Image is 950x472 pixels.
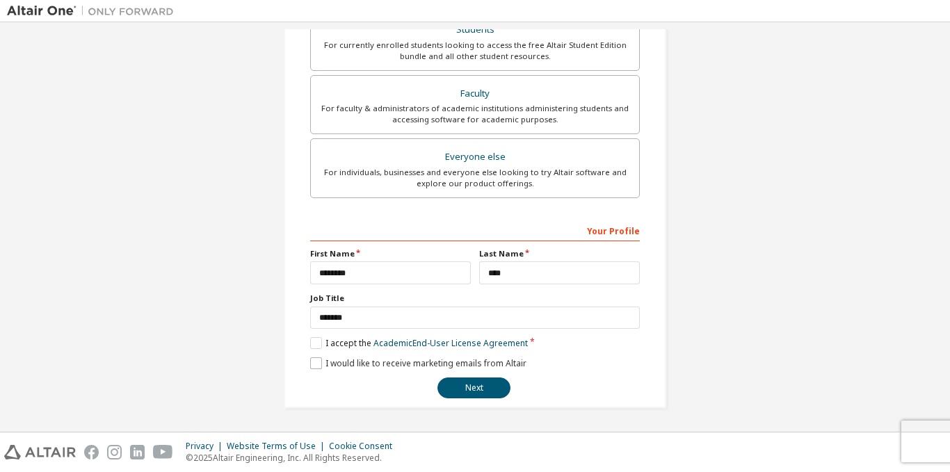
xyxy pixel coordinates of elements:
img: Altair One [7,4,181,18]
img: youtube.svg [153,445,173,459]
label: Last Name [479,248,640,259]
div: Website Terms of Use [227,441,329,452]
label: I would like to receive marketing emails from Altair [310,357,526,369]
img: altair_logo.svg [4,445,76,459]
label: Job Title [310,293,640,304]
img: linkedin.svg [130,445,145,459]
div: Cookie Consent [329,441,401,452]
div: For currently enrolled students looking to access the free Altair Student Edition bundle and all ... [319,40,631,62]
label: First Name [310,248,471,259]
div: Students [319,20,631,40]
div: Privacy [186,441,227,452]
div: Faculty [319,84,631,104]
img: instagram.svg [107,445,122,459]
label: I accept the [310,337,528,349]
p: © 2025 Altair Engineering, Inc. All Rights Reserved. [186,452,401,464]
a: Academic End-User License Agreement [373,337,528,349]
div: For faculty & administrators of academic institutions administering students and accessing softwa... [319,103,631,125]
div: For individuals, businesses and everyone else looking to try Altair software and explore our prod... [319,167,631,189]
img: facebook.svg [84,445,99,459]
div: Your Profile [310,219,640,241]
div: Everyone else [319,147,631,167]
button: Next [437,377,510,398]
